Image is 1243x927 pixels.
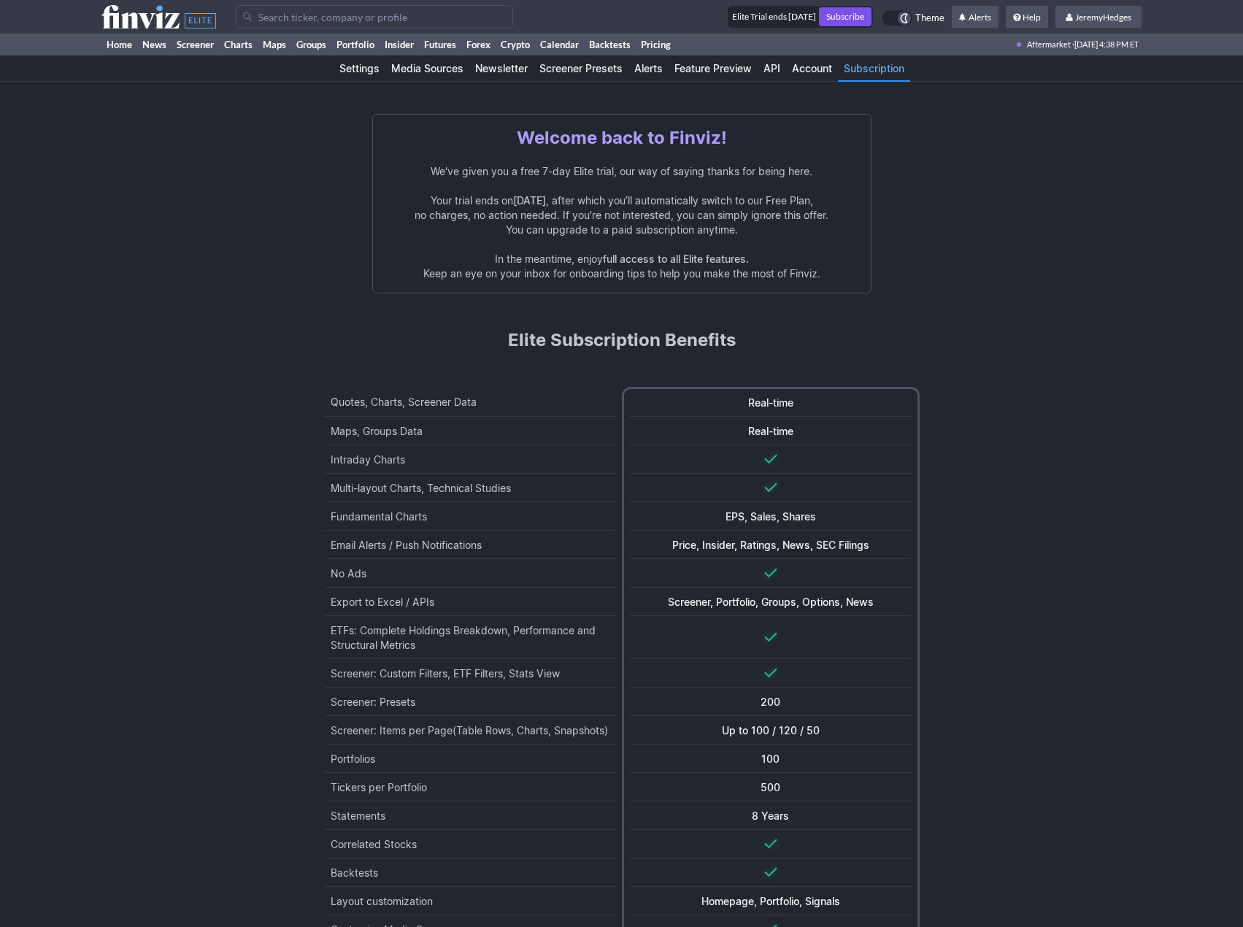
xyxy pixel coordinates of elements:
div: 8 Years [636,809,906,823]
a: Subscribe [819,7,871,26]
a: Newsletter [469,55,534,82]
div: 200 [636,695,906,709]
div: Quotes, Charts, Screener Data [331,393,610,410]
div: Tickers per Portfolio [331,780,610,795]
a: Forex [461,34,496,55]
a: Maps [258,34,291,55]
div: Screener, Portfolio, Groups, Options, News [636,595,906,609]
a: Subscription [838,55,910,82]
div: Layout customization [331,894,610,909]
a: Charts [219,34,258,55]
a: Screener Presets [534,55,628,82]
a: Pricing [636,34,676,55]
a: Media Sources [385,55,469,82]
a: Theme [882,10,944,26]
a: Settings [334,55,385,82]
a: Calendar [535,34,584,55]
div: 100 [636,752,906,766]
a: Crypto [496,34,535,55]
span: Theme [915,10,944,26]
a: Backtests [584,34,636,55]
div: Price, Insider, Ratings, News, SEC Filings [636,538,906,553]
div: Email Alerts / Push Notifications [331,538,610,553]
div: Multi-layout Charts, Technical Studies [331,481,610,496]
span: (Table Rows, Charts, Snapshots) [453,724,608,736]
a: Account [786,55,838,82]
a: Screener [172,34,219,55]
a: News [137,34,172,55]
p: We've given you a free 7-day Elite trial, our way of saying thanks for being here. [385,164,859,179]
a: Alerts [952,6,998,29]
a: Home [101,34,137,55]
a: Futures [419,34,461,55]
a: Help [1006,6,1048,29]
div: EPS, Sales, Shares [636,509,906,524]
div: Elite Trial ends [DATE] [729,9,816,24]
div: No Ads [331,566,610,581]
a: Portfolio [331,34,380,55]
div: Intraday Charts [331,453,610,467]
a: JeremyHedges [1055,6,1142,29]
div: Screener: Custom Filters, ETF Filters, Stats View [331,666,610,681]
a: API [758,55,786,82]
span: [DATE] [513,194,546,207]
div: Export to Excel / APIs [331,595,610,609]
div: Screener: Presets [331,695,610,709]
div: Backtests [331,866,610,880]
div: Statements [331,809,610,823]
div: Correlated Stocks [331,837,610,852]
span: Aftermarket · [1027,34,1074,55]
div: 500 [636,780,906,795]
div: Real-time [636,424,906,439]
div: Fundamental Charts [331,509,610,524]
a: Groups [291,34,331,55]
div: Screener: Items per Page [331,723,610,738]
span: full access to all Elite features. [603,253,749,265]
span: [DATE] 4:38 PM ET [1074,34,1139,55]
a: Feature Preview [669,55,758,82]
a: Alerts [628,55,669,82]
span: JeremyHedges [1075,12,1131,23]
div: ETFs: Complete Holdings Breakdown, Performance and Structural Metrics [331,623,610,653]
div: Maps, Groups Data [331,424,610,439]
p: In the meantime, enjoy Keep an eye on your inbox for onboarding tips to help you make the most of... [385,252,859,281]
a: Insider [380,34,419,55]
div: Homepage, Portfolio, Signals [636,894,906,909]
div: Up to 100 / 120 / 50 [636,723,906,738]
input: Search [236,5,513,28]
h1: Welcome back to Finviz! [385,126,859,150]
div: Real-time [636,396,906,410]
div: Portfolios [331,752,610,766]
p: Your trial ends on , after which you’ll automatically switch to our Free Plan, no charges, no act... [385,193,859,237]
